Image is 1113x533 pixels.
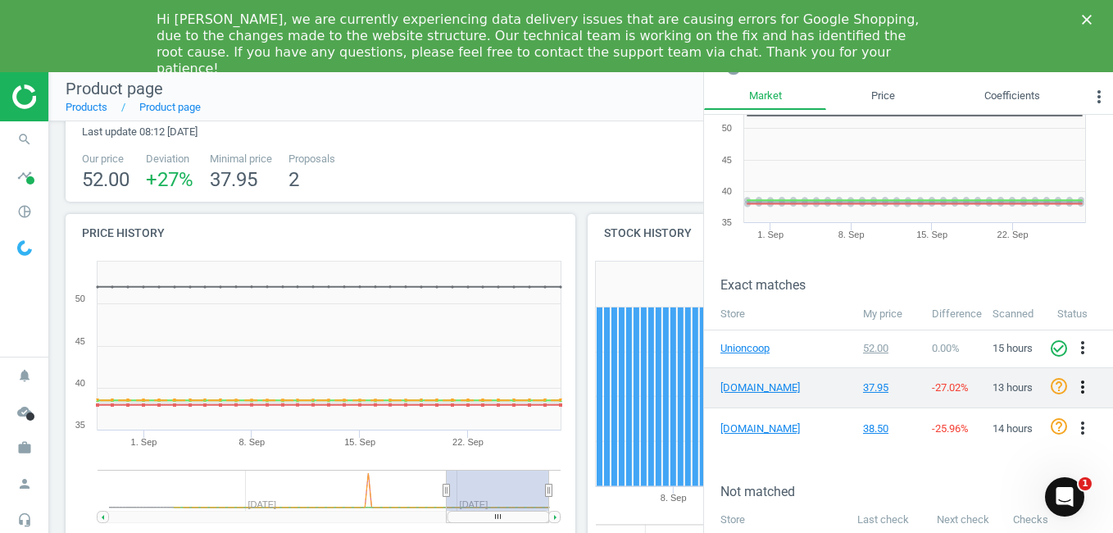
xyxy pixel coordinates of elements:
[932,342,960,354] span: 0.00 %
[12,84,129,109] img: ajHJNr6hYgQAAAAASUVORK5CYII=
[82,152,129,166] span: Our price
[82,125,198,138] span: Last update 08:12 [DATE]
[210,168,257,191] span: 37.95
[1079,477,1092,490] span: 1
[146,152,193,166] span: Deviation
[1049,417,1069,436] i: help_outline
[157,11,930,77] div: Hi [PERSON_NAME], we are currently experiencing data delivery issues that are causing errors for ...
[932,422,969,435] span: -25.96 %
[660,494,686,503] tspan: 8. Sep
[704,298,855,330] th: Store
[984,298,1049,330] th: Scanned
[146,168,193,191] span: +27 %
[916,230,947,239] tspan: 15. Sep
[9,468,40,499] i: person
[75,378,85,388] text: 40
[1073,418,1093,440] button: more_vert
[75,294,85,303] text: 50
[838,230,865,239] tspan: 8. Sep
[1049,298,1113,330] th: Status
[720,421,802,436] a: [DOMAIN_NAME]
[139,101,201,113] a: Product page
[344,437,375,447] tspan: 15. Sep
[238,437,265,447] tspan: 8. Sep
[720,484,1113,499] h3: Not matched
[1073,338,1093,359] button: more_vert
[288,168,299,191] span: 2
[932,381,969,394] span: -27.02 %
[1049,339,1069,358] i: check_circle_outline
[997,230,1029,239] tspan: 22. Sep
[75,420,85,430] text: 35
[720,341,802,356] a: Unioncoop
[9,360,40,391] i: notifications
[82,168,129,191] span: 52.00
[863,380,916,395] div: 37.95
[722,217,732,227] text: 35
[720,380,802,395] a: [DOMAIN_NAME]
[66,214,575,253] h4: Price history
[993,381,1033,394] span: 13 hours
[452,437,484,447] tspan: 22. Sep
[17,240,32,256] img: wGWNvw8QSZomAAAAABJRU5ErkJggg==
[1073,338,1093,358] i: more_vert
[1045,477,1084,517] iframe: Intercom live chat
[1049,376,1069,396] i: help_outline
[66,101,107,113] a: Products
[855,298,924,330] th: My price
[720,277,1113,293] h3: Exact matches
[722,186,732,196] text: 40
[863,421,916,436] div: 38.50
[1073,377,1093,399] button: more_vert
[722,123,732,133] text: 50
[1085,83,1113,116] button: more_vert
[588,214,836,253] h4: Stock history
[9,432,40,463] i: work
[993,422,1033,435] span: 14 hours
[9,160,40,191] i: timeline
[757,230,784,239] tspan: 1. Sep
[210,152,272,166] span: Minimal price
[9,396,40,427] i: cloud_done
[75,336,85,346] text: 45
[66,79,163,98] span: Product page
[9,196,40,227] i: pie_chart_outlined
[1082,15,1098,25] div: Close
[704,83,826,111] a: Market
[9,124,40,155] i: search
[826,83,939,111] a: Price
[1073,418,1093,438] i: more_vert
[993,342,1033,354] span: 15 hours
[1073,377,1093,397] i: more_vert
[1089,87,1109,107] i: more_vert
[722,155,732,165] text: 45
[288,152,335,166] span: Proposals
[940,83,1085,111] a: Coefficients
[131,437,157,447] tspan: 1. Sep
[863,341,916,356] div: 52.00
[924,298,984,330] th: Difference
